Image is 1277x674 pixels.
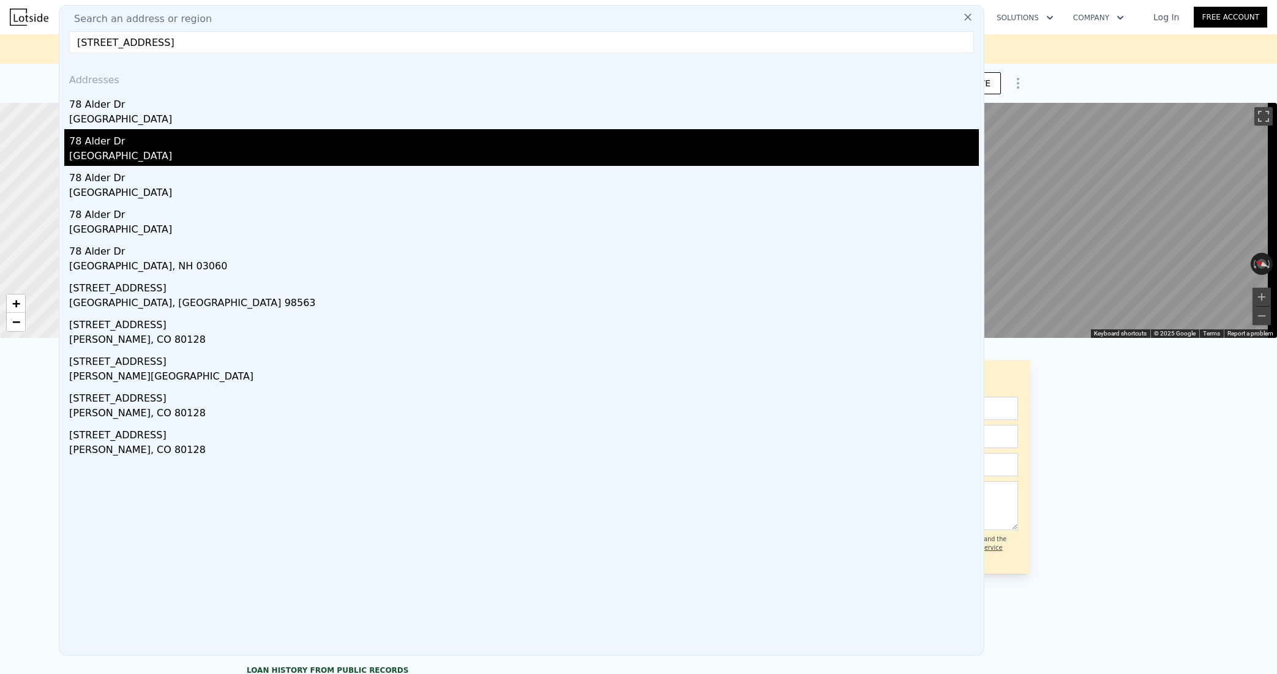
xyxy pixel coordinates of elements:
button: Reset the view [1250,255,1274,272]
img: Lotside [10,9,48,26]
button: Zoom in [1253,288,1271,306]
button: Zoom out [1253,307,1271,325]
div: [PERSON_NAME], CO 80128 [69,332,979,350]
span: © 2025 Google [1154,330,1196,337]
div: 78 Alder Dr [69,92,979,112]
div: 78 Alder Dr [69,239,979,259]
a: Report a problem [1227,330,1273,337]
a: Zoom in [7,294,25,313]
div: [GEOGRAPHIC_DATA] [69,222,979,239]
a: Free Account [1194,7,1267,28]
span: + [12,296,20,311]
button: Company [1063,7,1134,29]
div: [PERSON_NAME], CO 80128 [69,406,979,423]
div: [STREET_ADDRESS] [69,276,979,296]
a: Zoom out [7,313,25,331]
div: [STREET_ADDRESS] [69,386,979,406]
span: Search an address or region [64,12,212,26]
button: Show Options [1006,71,1030,95]
div: [GEOGRAPHIC_DATA] [69,112,979,129]
input: Enter an address, city, region, neighborhood or zip code [69,31,974,53]
div: 78 Alder Dr [69,129,979,149]
div: [PERSON_NAME], CO 80128 [69,443,979,460]
button: Keyboard shortcuts [1094,329,1147,338]
div: 78 Alder Dr [69,203,979,222]
div: [GEOGRAPHIC_DATA] [69,149,979,166]
div: Addresses [64,63,979,92]
button: Rotate clockwise [1267,253,1273,275]
button: Toggle fullscreen view [1254,107,1273,125]
button: Rotate counterclockwise [1251,253,1257,275]
div: [GEOGRAPHIC_DATA] [69,185,979,203]
a: Log In [1139,11,1194,23]
div: [STREET_ADDRESS] [69,350,979,369]
div: [STREET_ADDRESS] [69,313,979,332]
span: − [12,314,20,329]
div: [STREET_ADDRESS] [69,423,979,443]
div: [GEOGRAPHIC_DATA], NH 03060 [69,259,979,276]
div: 78 Alder Dr [69,166,979,185]
div: [GEOGRAPHIC_DATA], [GEOGRAPHIC_DATA] 98563 [69,296,979,313]
a: Terms (opens in new tab) [1203,330,1220,337]
button: Solutions [987,7,1063,29]
div: [PERSON_NAME][GEOGRAPHIC_DATA] [69,369,979,386]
